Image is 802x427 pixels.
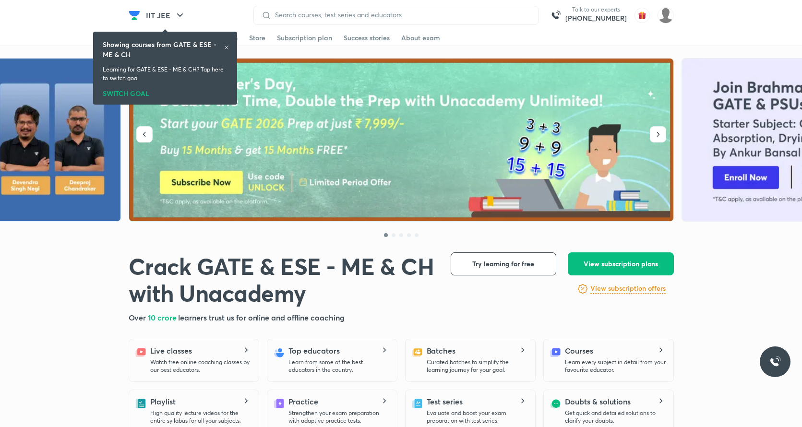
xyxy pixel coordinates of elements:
p: Learn every subject in detail from your favourite educator. [565,358,666,374]
p: High quality lecture videos for the entire syllabus for all your subjects. [150,409,251,425]
span: Over [129,312,148,322]
span: Try learning for free [472,259,534,269]
img: Company Logo [129,10,140,21]
a: [PHONE_NUMBER] [565,13,627,23]
h5: Batches [427,345,455,356]
p: Curated batches to simplify the learning journey for your goal. [427,358,527,374]
p: Talk to our experts [565,6,627,13]
button: View subscription plans [568,252,674,275]
img: call-us [546,6,565,25]
p: Evaluate and boost your exam preparation with test series. [427,409,527,425]
div: About exam [401,33,440,43]
img: Abdul Ramzeen [658,7,674,24]
img: ttu [769,356,781,368]
p: Learn from some of the best educators in the country. [288,358,389,374]
div: Store [249,33,265,43]
a: View subscription offers [590,283,666,295]
h5: Playlist [150,396,176,407]
h6: View subscription offers [590,284,666,294]
div: Success stories [344,33,390,43]
a: Store [249,30,265,46]
p: Get quick and detailed solutions to clarify your doubts. [565,409,666,425]
button: IIT JEE [140,6,192,25]
p: Learning for GATE & ESE - ME & CH? Tap here to switch goal [103,65,227,83]
h5: Test series [427,396,463,407]
h5: Top educators [288,345,340,356]
a: Subscription plan [277,30,332,46]
h5: Doubts & solutions [565,396,631,407]
img: avatar [634,8,650,23]
p: Strengthen your exam preparation with adaptive practice tests. [288,409,389,425]
a: Success stories [344,30,390,46]
p: Watch free online coaching classes by our best educators. [150,358,251,374]
input: Search courses, test series and educators [271,11,530,19]
h5: Courses [565,345,593,356]
button: Try learning for free [451,252,556,275]
span: View subscription plans [584,259,658,269]
div: SWITCH GOAL [103,86,227,97]
h6: Showing courses from GATE & ESE - ME & CH [103,39,224,59]
h5: Live classes [150,345,192,356]
span: 10 crore [148,312,178,322]
a: About exam [401,30,440,46]
h1: Crack GATE & ESE - ME & CH with Unacademy [129,252,435,306]
h5: Practice [288,396,318,407]
span: learners trust us for online and offline coaching [178,312,344,322]
div: Subscription plan [277,33,332,43]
